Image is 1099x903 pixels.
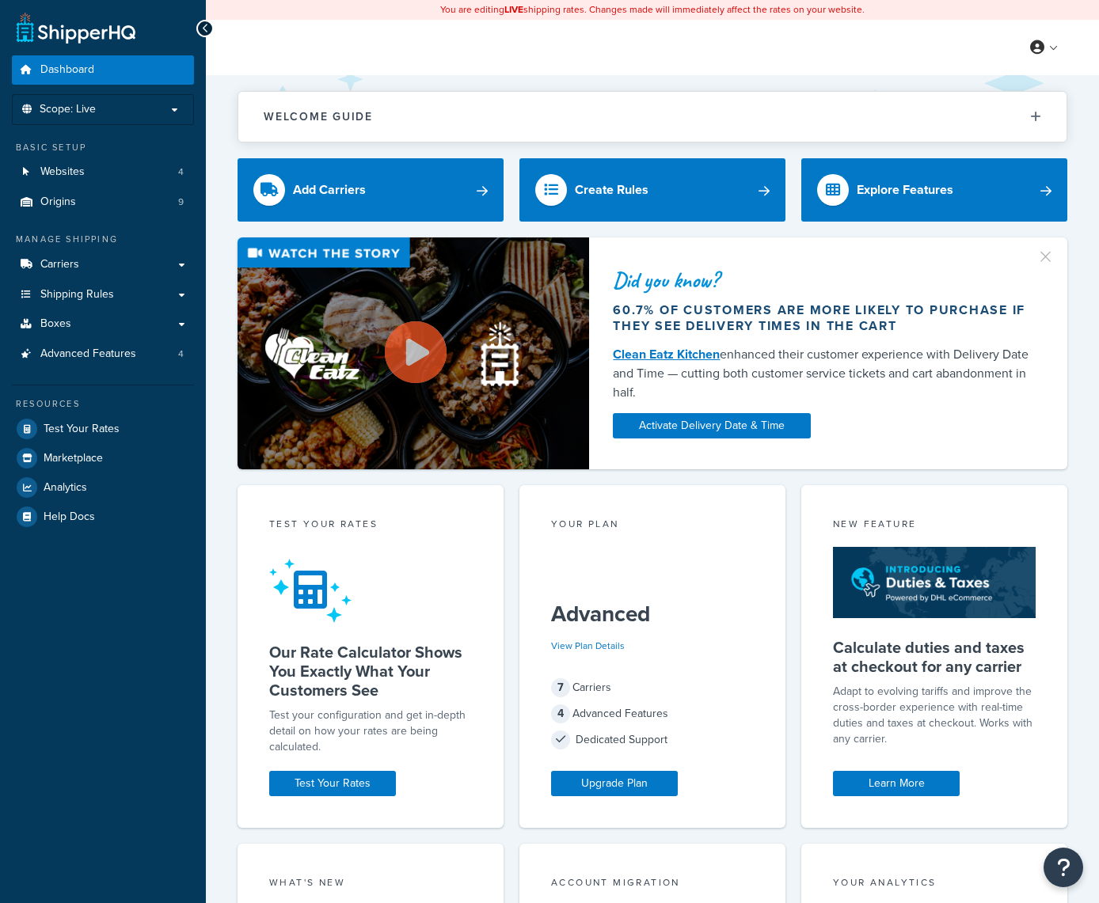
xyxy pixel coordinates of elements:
[269,771,396,796] a: Test Your Rates
[12,309,194,339] a: Boxes
[264,111,373,123] h2: Welcome Guide
[551,639,625,653] a: View Plan Details
[12,188,194,217] li: Origins
[40,317,71,331] span: Boxes
[12,340,194,369] li: Advanced Features
[12,340,194,369] a: Advanced Features4
[551,771,678,796] a: Upgrade Plan
[551,875,754,894] div: Account Migration
[801,158,1067,222] a: Explore Features
[44,510,95,524] span: Help Docs
[269,708,472,755] div: Test your configuration and get in-depth detail on how your rates are being calculated.
[269,875,472,894] div: What's New
[12,250,194,279] a: Carriers
[40,258,79,271] span: Carriers
[238,158,504,222] a: Add Carriers
[44,423,120,436] span: Test Your Rates
[12,157,194,187] a: Websites4
[238,92,1067,142] button: Welcome Guide
[12,503,194,531] a: Help Docs
[269,643,472,700] h5: Our Rate Calculator Shows You Exactly What Your Customers See
[40,195,76,209] span: Origins
[504,2,523,17] b: LIVE
[40,103,96,116] span: Scope: Live
[551,729,754,751] div: Dedicated Support
[40,347,136,361] span: Advanced Features
[1044,848,1083,887] button: Open Resource Center
[613,345,1044,402] div: enhanced their customer experience with Delivery Date and Time — cutting both customer service ti...
[575,179,648,201] div: Create Rules
[551,677,754,699] div: Carriers
[12,188,194,217] a: Origins9
[613,302,1044,334] div: 60.7% of customers are more likely to purchase if they see delivery times in the cart
[613,345,720,363] a: Clean Eatz Kitchen
[178,165,184,179] span: 4
[833,875,1036,894] div: Your Analytics
[269,517,472,535] div: Test your rates
[44,452,103,465] span: Marketplace
[238,237,589,469] img: Video thumbnail
[551,704,570,723] span: 4
[40,63,94,77] span: Dashboard
[178,195,184,209] span: 9
[12,55,194,85] a: Dashboard
[178,347,184,361] span: 4
[833,771,960,796] a: Learn More
[40,165,85,179] span: Websites
[12,444,194,472] a: Marketplace
[12,473,194,502] a: Analytics
[519,158,785,222] a: Create Rules
[551,703,754,725] div: Advanced Features
[12,397,194,411] div: Resources
[293,179,366,201] div: Add Carriers
[551,601,754,627] h5: Advanced
[12,233,194,246] div: Manage Shipping
[12,157,194,187] li: Websites
[40,288,114,302] span: Shipping Rules
[551,517,754,535] div: Your Plan
[12,280,194,309] a: Shipping Rules
[12,415,194,443] a: Test Your Rates
[833,684,1036,747] p: Adapt to evolving tariffs and improve the cross-border experience with real-time duties and taxes...
[551,678,570,697] span: 7
[833,638,1036,676] h5: Calculate duties and taxes at checkout for any carrier
[613,269,1044,291] div: Did you know?
[613,413,811,438] a: Activate Delivery Date & Time
[44,481,87,495] span: Analytics
[833,517,1036,535] div: New Feature
[12,141,194,154] div: Basic Setup
[857,179,953,201] div: Explore Features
